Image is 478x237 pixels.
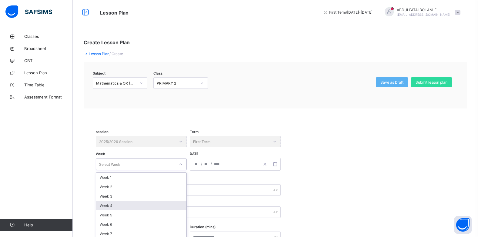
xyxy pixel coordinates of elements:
span: Lesson Plan [24,70,73,75]
span: Help [24,222,72,227]
label: Duration (mins) [190,225,216,229]
span: Term [190,130,199,134]
span: session/term information [323,10,373,15]
span: Week [96,152,105,156]
span: session [96,130,109,134]
span: [EMAIL_ADDRESS][DOMAIN_NAME] [397,13,450,16]
div: ABDULFATAIBOLANLE [379,7,463,17]
img: safsims [5,5,52,18]
span: Class [153,71,162,75]
div: Week 4 [96,201,186,210]
span: Subject [93,71,105,75]
div: Select Week [99,159,120,170]
span: Create Lesson Plan [84,39,130,45]
span: Lesson Plan [100,10,129,16]
span: Time Table [24,82,73,87]
div: PRIMARY 2 - [157,81,197,85]
span: Assessment Format [24,95,73,99]
span: / Create [109,52,123,56]
span: Broadsheet [24,46,73,51]
div: Week 1 [96,173,186,182]
div: Week 3 [96,192,186,201]
div: Week 6 [96,220,186,229]
a: Lesson Plan [89,52,109,56]
span: / [210,161,212,166]
div: Week 2 [96,182,186,192]
span: CBT [24,58,73,63]
span: Date [190,152,199,156]
span: Submit lesson plan [416,80,447,85]
span: Classes [24,34,73,39]
div: Mathematics & QR (MQR) [96,81,136,85]
span: Save as Draft [380,80,403,85]
div: Week 5 [96,210,186,220]
span: ABDULFATAI BOLANLE [397,8,450,12]
span: / [200,161,203,166]
button: Open asap [454,216,472,234]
